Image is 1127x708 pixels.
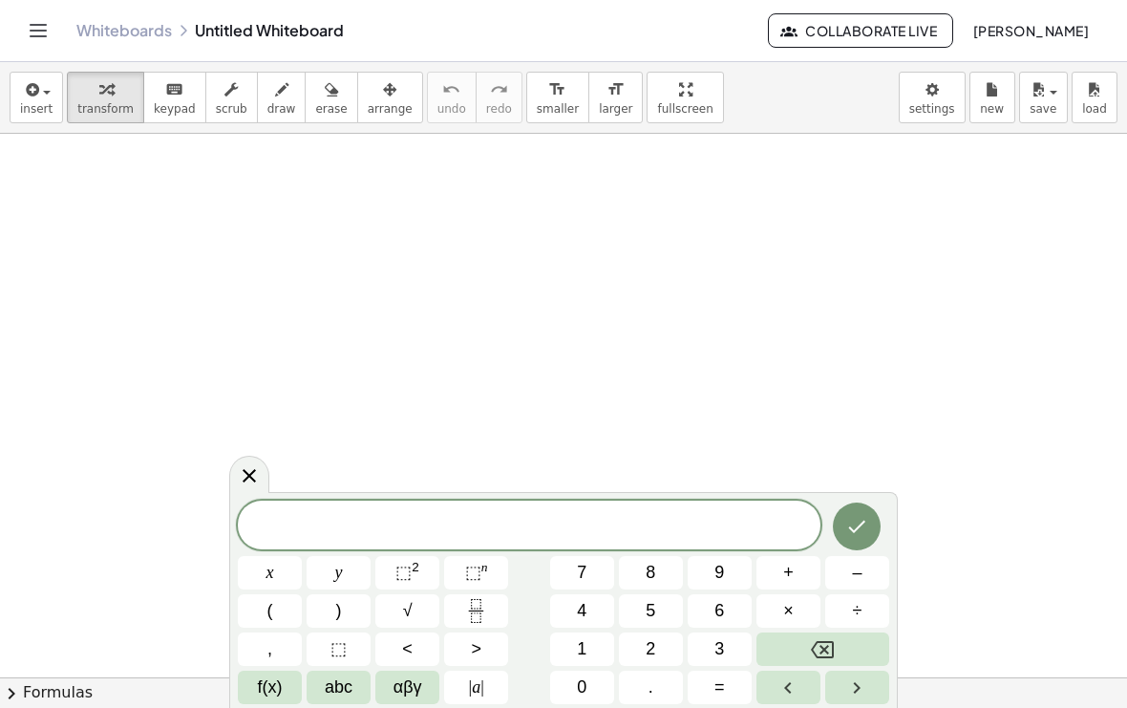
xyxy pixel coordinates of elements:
[756,556,820,590] button: Plus
[375,594,439,628] button: Square root
[688,671,752,704] button: Equals
[238,556,302,590] button: x
[336,598,342,624] span: )
[442,78,460,101] i: undo
[375,556,439,590] button: Squared
[481,560,488,574] sup: n
[1030,102,1056,116] span: save
[325,675,352,700] span: abc
[550,594,614,628] button: 4
[307,633,371,666] button: Placeholder
[577,636,586,662] span: 1
[768,13,953,48] button: Collaborate Live
[646,560,655,586] span: 8
[657,102,712,116] span: fullscreen
[688,594,752,628] button: 6
[357,72,423,123] button: arrange
[444,556,508,590] button: Superscript
[526,72,589,123] button: format_sizesmaller
[619,671,683,704] button: .
[1019,72,1068,123] button: save
[476,72,522,123] button: redoredo
[980,102,1004,116] span: new
[1082,102,1107,116] span: load
[490,78,508,101] i: redo
[267,102,296,116] span: draw
[76,21,172,40] a: Whiteboards
[471,636,481,662] span: >
[537,102,579,116] span: smaller
[646,636,655,662] span: 2
[444,671,508,704] button: Absolute value
[577,675,586,700] span: 0
[238,633,302,666] button: ,
[1072,72,1117,123] button: load
[619,594,683,628] button: 5
[412,560,419,574] sup: 2
[266,560,274,586] span: x
[550,671,614,704] button: 0
[825,671,889,704] button: Right arrow
[588,72,643,123] button: format_sizelarger
[267,636,272,662] span: ,
[646,598,655,624] span: 5
[548,78,566,101] i: format_size
[427,72,477,123] button: undoundo
[825,594,889,628] button: Divide
[238,594,302,628] button: (
[205,72,258,123] button: scrub
[957,13,1104,48] button: [PERSON_NAME]
[154,102,196,116] span: keypad
[305,72,357,123] button: erase
[756,671,820,704] button: Left arrow
[469,675,484,700] span: a
[335,560,343,586] span: y
[375,671,439,704] button: Greek alphabet
[688,556,752,590] button: 9
[647,72,723,123] button: fullscreen
[972,22,1089,39] span: [PERSON_NAME]
[67,72,144,123] button: transform
[403,598,413,624] span: √
[77,102,134,116] span: transform
[395,563,412,582] span: ⬚
[606,78,625,101] i: format_size
[825,556,889,590] button: Minus
[619,633,683,666] button: 2
[714,598,724,624] span: 6
[143,72,206,123] button: keyboardkeypad
[437,102,466,116] span: undo
[469,677,473,697] span: |
[465,563,481,582] span: ⬚
[899,72,966,123] button: settings
[783,560,794,586] span: +
[577,598,586,624] span: 4
[486,102,512,116] span: redo
[714,675,725,700] span: =
[756,594,820,628] button: Times
[368,102,413,116] span: arrange
[756,633,889,666] button: Backspace
[238,671,302,704] button: Functions
[714,560,724,586] span: 9
[375,633,439,666] button: Less than
[165,78,183,101] i: keyboard
[267,598,273,624] span: (
[550,633,614,666] button: 1
[688,633,752,666] button: 3
[599,102,632,116] span: larger
[402,636,413,662] span: <
[307,556,371,590] button: y
[783,598,794,624] span: ×
[909,102,955,116] span: settings
[550,556,614,590] button: 7
[784,22,937,39] span: Collaborate Live
[23,15,53,46] button: Toggle navigation
[444,633,508,666] button: Greater than
[257,72,307,123] button: draw
[853,598,862,624] span: ÷
[480,677,484,697] span: |
[444,594,508,628] button: Fraction
[393,675,422,700] span: αβγ
[258,675,283,700] span: f(x)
